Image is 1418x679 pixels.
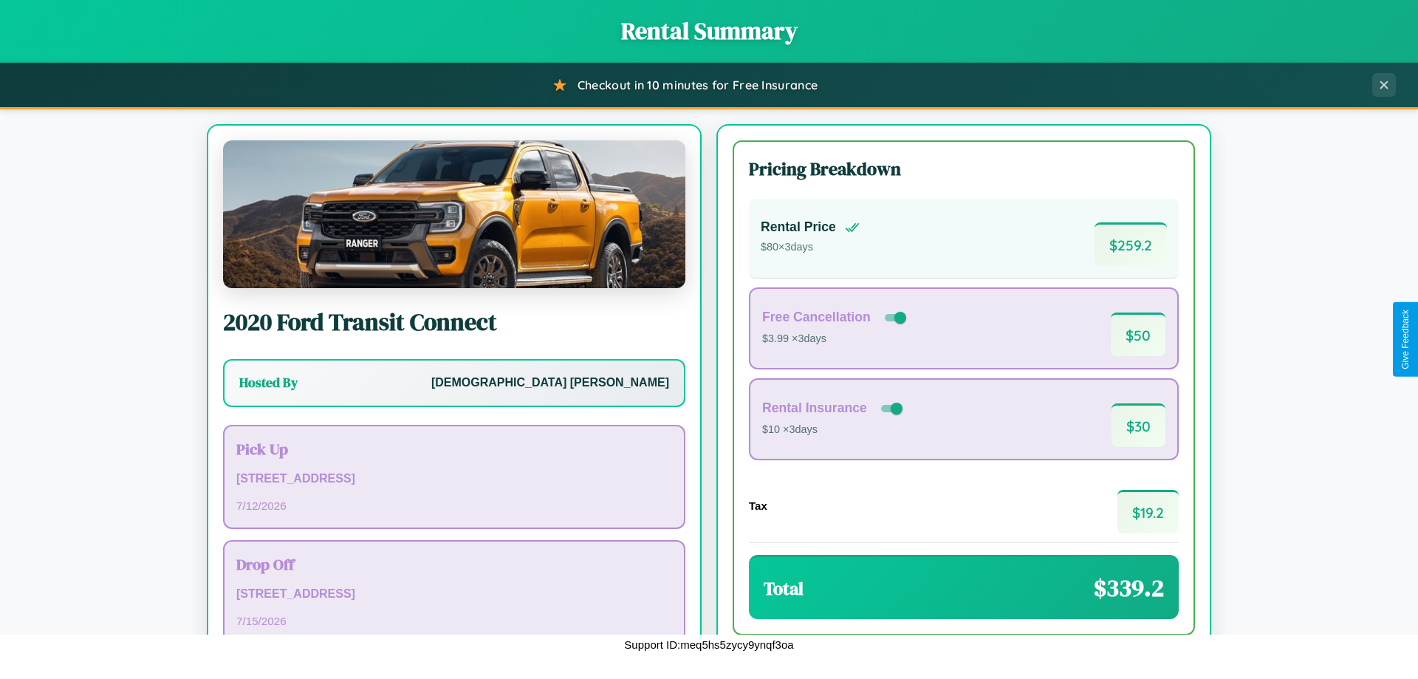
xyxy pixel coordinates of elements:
h3: Pricing Breakdown [749,157,1179,181]
p: Support ID: meq5hs5zycy9ynqf3oa [624,635,793,655]
img: Ford Transit Connect [223,140,685,288]
h4: Free Cancellation [762,310,871,325]
p: $ 80 × 3 days [761,238,860,257]
span: $ 50 [1111,313,1165,356]
p: 7 / 12 / 2026 [236,496,672,516]
h4: Tax [749,499,767,512]
p: [STREET_ADDRESS] [236,584,672,605]
div: Give Feedback [1400,310,1411,369]
p: [DEMOGRAPHIC_DATA] [PERSON_NAME] [431,372,669,394]
span: $ 339.2 [1094,572,1164,604]
h3: Drop Off [236,553,672,575]
span: $ 259.2 [1095,222,1167,266]
p: $3.99 × 3 days [762,330,909,349]
p: [STREET_ADDRESS] [236,468,672,490]
h4: Rental Insurance [762,400,867,416]
h3: Hosted By [239,374,298,392]
span: Checkout in 10 minutes for Free Insurance [578,78,818,92]
h1: Rental Summary [15,15,1403,47]
p: 7 / 15 / 2026 [236,611,672,631]
h2: 2020 Ford Transit Connect [223,306,685,338]
span: $ 19.2 [1117,490,1179,533]
span: $ 30 [1112,403,1165,447]
h4: Rental Price [761,219,836,235]
h3: Pick Up [236,438,672,460]
p: $10 × 3 days [762,420,905,440]
h3: Total [764,576,804,601]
